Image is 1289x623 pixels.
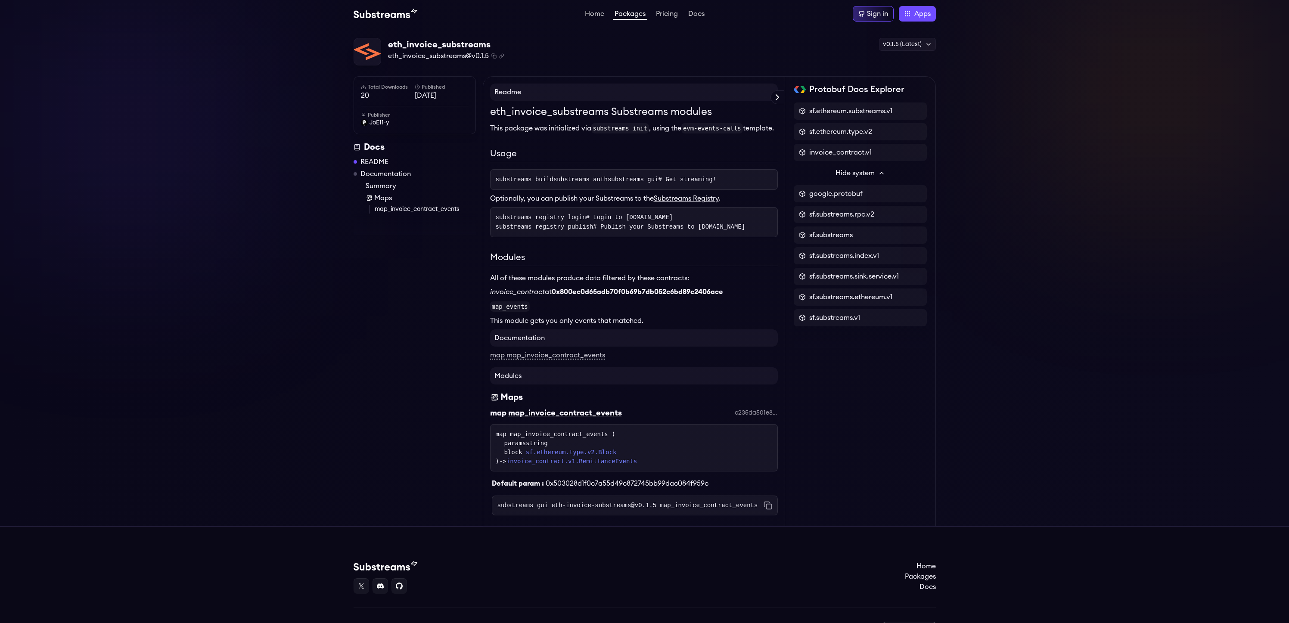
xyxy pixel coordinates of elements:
[764,501,772,510] button: Copy command to clipboard
[360,169,411,179] a: Documentation
[905,571,936,582] a: Packages
[490,287,778,297] li: at
[809,189,863,199] span: google.protobuf
[361,119,368,126] img: User Avatar
[492,480,544,487] b: Default param :
[879,38,936,51] div: v0.1.5 (Latest)
[361,90,415,101] span: 20
[490,147,778,162] h2: Usage
[654,195,719,202] a: Substreams Registry
[499,458,637,465] span: ->
[809,127,872,137] span: sf.ethereum.type.v2
[496,214,673,221] span: substreams registry login
[496,223,745,230] span: substreams registry publish
[490,251,778,266] h2: Modules
[375,205,476,214] a: map_invoice_contract_events
[836,168,875,178] span: Hide system
[490,273,778,283] p: All of these modules produce data filtered by these contracts:
[415,84,469,90] h6: Published
[853,6,894,22] a: Sign in
[496,176,553,183] span: substreams build
[490,288,545,295] em: invoice_contract
[490,316,778,326] p: This module gets you only events that matched.
[526,448,617,457] a: sf.ethereum.type.v2.Block
[354,141,476,153] div: Docs
[490,391,499,403] img: Maps icon
[366,181,476,191] a: Summary
[490,367,778,384] h4: Modules
[490,104,778,120] h1: eth_invoice_substreams Substreams modules
[496,430,772,466] div: map map_invoice_contract_events ( )
[553,176,608,183] span: substreams auth
[681,123,743,133] code: evm-events-calls
[500,391,523,403] div: Maps
[508,407,622,419] div: map_invoice_contract_events
[613,10,647,20] a: Packages
[809,147,872,158] span: invoice_contract.v1
[809,292,892,302] span: sf.substreams.ethereum.v1
[366,195,373,201] img: Map icon
[608,176,716,183] span: substreams gui
[490,84,778,101] h4: Readme
[354,561,417,571] img: Substream's logo
[388,51,489,61] span: eth_invoice_substreams@v0.1.5
[591,123,649,133] code: substreams init
[794,86,806,93] img: Protobuf
[504,448,772,457] div: block
[490,301,530,312] code: map_events
[914,9,931,19] span: Apps
[735,409,778,417] div: c235da501e86728e54f3e45d616b22d67e48c7a6
[506,458,637,465] a: invoice_contract.v1.RemittanceEvents
[809,271,899,282] span: sf.substreams.sink.service.v1
[490,193,778,204] p: Optionally, you can publish your Substreams to the .
[809,230,853,240] span: sf.substreams
[546,480,708,487] span: 0x503028d1f0c7a55d49c872745bb99dac084f959c
[415,90,469,101] span: [DATE]
[654,10,680,19] a: Pricing
[490,407,506,419] div: map
[905,582,936,592] a: Docs
[504,439,772,448] div: paramsstring
[583,10,606,19] a: Home
[586,214,673,221] span: # Login to [DOMAIN_NAME]
[497,501,758,510] code: substreams gui eth-invoice-substreams@v0.1.5 map_invoice_contract_events
[490,329,778,347] h4: Documentation
[809,313,860,323] span: sf.substreams.v1
[361,84,415,90] h6: Total Downloads
[905,561,936,571] a: Home
[794,164,927,182] button: Hide system
[809,251,879,261] span: sf.substreams.index.v1
[809,84,904,96] h2: Protobuf Docs Explorer
[490,123,778,133] p: This package was initialized via , using the template.
[354,9,417,19] img: Substream's logo
[809,106,892,116] span: sf.ethereum.substreams.v1
[658,176,716,183] span: # Get streaming!
[867,9,888,19] div: Sign in
[686,10,706,19] a: Docs
[370,118,389,127] span: JoE11-y
[809,209,874,220] span: sf.substreams.rpc.v2
[490,352,605,360] a: map map_invoice_contract_events
[361,112,469,118] h6: Publisher
[388,39,504,51] div: eth_invoice_substreams
[366,193,476,203] a: Maps
[354,38,381,65] img: Package Logo
[360,157,388,167] a: README
[499,53,504,59] button: Copy .spkg link to clipboard
[552,288,723,295] strong: 0x800ec0d65adb70f0b69b7db052c6bd89c2406ace
[593,223,745,230] span: # Publish your Substreams to [DOMAIN_NAME]
[361,118,469,127] a: JoE11-y
[491,53,497,59] button: Copy package name and version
